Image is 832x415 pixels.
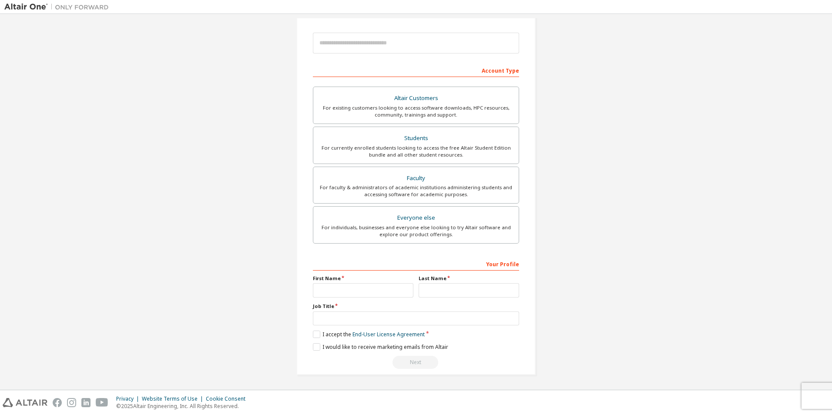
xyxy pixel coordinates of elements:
label: Job Title [313,303,519,310]
div: Altair Customers [319,92,513,104]
img: altair_logo.svg [3,398,47,407]
div: Your Profile [313,257,519,271]
img: linkedin.svg [81,398,91,407]
div: For existing customers looking to access software downloads, HPC resources, community, trainings ... [319,104,513,118]
div: For individuals, businesses and everyone else looking to try Altair software and explore our prod... [319,224,513,238]
a: End-User License Agreement [352,331,425,338]
img: Altair One [4,3,113,11]
div: Everyone else [319,212,513,224]
img: instagram.svg [67,398,76,407]
img: youtube.svg [96,398,108,407]
div: Students [319,132,513,144]
div: Cookie Consent [206,395,251,402]
div: Faculty [319,172,513,184]
label: I would like to receive marketing emails from Altair [313,343,448,351]
div: Website Terms of Use [142,395,206,402]
div: Account Type [313,63,519,77]
img: facebook.svg [53,398,62,407]
div: Privacy [116,395,142,402]
div: For currently enrolled students looking to access the free Altair Student Edition bundle and all ... [319,144,513,158]
div: Read and acccept EULA to continue [313,356,519,369]
label: First Name [313,275,413,282]
p: © 2025 Altair Engineering, Inc. All Rights Reserved. [116,402,251,410]
div: For faculty & administrators of academic institutions administering students and accessing softwa... [319,184,513,198]
label: Last Name [419,275,519,282]
label: I accept the [313,331,425,338]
